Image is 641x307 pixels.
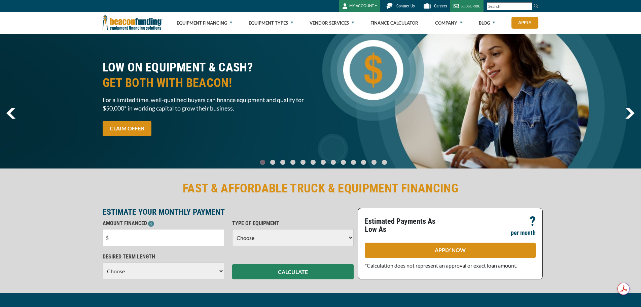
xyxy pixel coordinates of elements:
[249,12,293,34] a: Equipment Types
[258,159,266,165] a: Go To Slide 0
[289,159,297,165] a: Go To Slide 3
[103,229,224,246] input: $
[319,159,327,165] a: Go To Slide 6
[370,12,418,34] a: Finance Calculator
[435,12,462,34] a: Company
[310,12,354,34] a: Vendor Services
[103,253,224,261] p: DESIRED TERM LENGTH
[511,17,538,29] a: Apply
[6,108,15,119] img: Left Navigator
[6,108,15,119] a: previous
[434,4,447,8] span: Careers
[530,217,536,225] p: ?
[339,159,347,165] a: Go To Slide 8
[365,262,517,269] span: *Calculation does not represent an approval or exact loan amount.
[103,121,151,136] a: CLAIM OFFER
[103,181,539,196] h2: FAST & AFFORDABLE TRUCK & EQUIPMENT FINANCING
[370,159,378,165] a: Go To Slide 11
[103,75,317,91] span: GET BOTH WITH BEACON!
[479,12,495,34] a: Blog
[103,219,224,227] p: AMOUNT FINANCED
[625,108,635,119] a: next
[232,264,354,279] button: CALCULATE
[177,12,232,34] a: Equipment Financing
[380,159,389,165] a: Go To Slide 12
[525,4,531,9] a: Clear search text
[269,159,277,165] a: Go To Slide 1
[103,60,317,91] h2: LOW ON EQUIPMENT & CASH?
[533,3,539,8] img: Search
[103,12,163,34] img: Beacon Funding Corporation logo
[487,2,532,10] input: Search
[396,4,415,8] span: Contact Us
[103,208,354,216] p: ESTIMATE YOUR MONTHLY PAYMENT
[279,159,287,165] a: Go To Slide 2
[365,243,536,258] a: APPLY NOW
[329,159,337,165] a: Go To Slide 7
[349,159,357,165] a: Go To Slide 9
[232,219,354,227] p: TYPE OF EQUIPMENT
[299,159,307,165] a: Go To Slide 4
[103,96,317,113] span: For a limited time, well-qualified buyers can finance equipment and qualify for $50,000* in worki...
[511,229,536,237] p: per month
[359,159,368,165] a: Go To Slide 10
[365,217,446,234] p: Estimated Payments As Low As
[625,108,635,119] img: Right Navigator
[309,159,317,165] a: Go To Slide 5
